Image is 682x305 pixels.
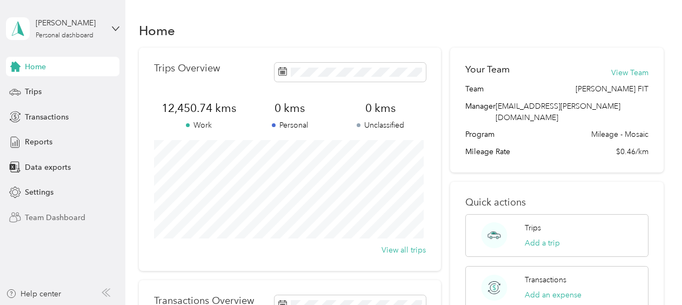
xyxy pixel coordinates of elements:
p: Quick actions [465,197,648,208]
span: 0 kms [244,101,335,116]
span: Mileage - Mosaic [591,129,648,140]
span: Home [25,61,46,72]
p: Trips Overview [154,63,220,74]
h2: Your Team [465,63,510,76]
p: Personal [244,120,335,131]
span: 12,450.74 kms [154,101,245,116]
p: Unclassified [335,120,426,131]
span: Data exports [25,162,71,173]
button: View all trips [382,244,426,256]
iframe: Everlance-gr Chat Button Frame [621,244,682,305]
h1: Home [139,25,175,36]
span: Team Dashboard [25,212,85,223]
p: Trips [525,222,541,234]
button: Add a trip [525,237,560,249]
span: Program [465,129,494,140]
span: Transactions [25,111,69,123]
div: [PERSON_NAME] [36,17,103,29]
span: Reports [25,136,52,148]
span: Settings [25,187,54,198]
button: View Team [611,67,648,78]
span: Mileage Rate [465,146,510,157]
span: Manager [465,101,496,123]
span: [PERSON_NAME] FIT [576,83,648,95]
span: [EMAIL_ADDRESS][PERSON_NAME][DOMAIN_NAME] [496,102,620,122]
span: $0.46/km [616,146,648,157]
p: Transactions [525,274,566,286]
span: 0 kms [335,101,426,116]
p: Work [154,120,245,131]
div: Personal dashboard [36,32,93,39]
button: Help center [6,288,61,300]
button: Add an expense [525,289,581,301]
span: Team [465,83,484,95]
span: Trips [25,86,42,97]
